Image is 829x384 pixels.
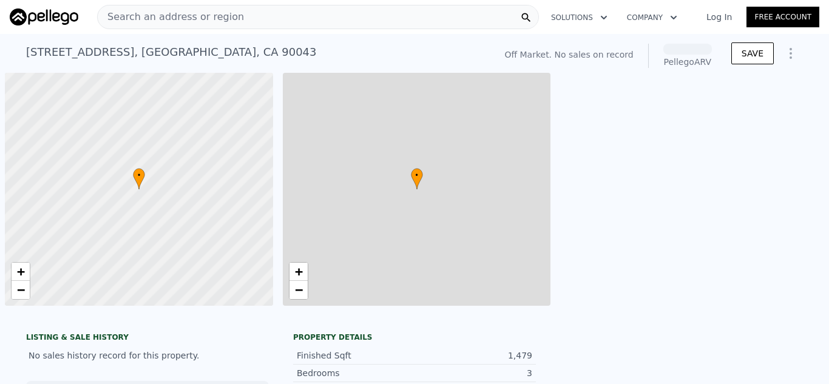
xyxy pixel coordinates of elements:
a: Log In [692,11,746,23]
button: Show Options [779,41,803,66]
a: Zoom in [289,263,308,281]
div: [STREET_ADDRESS] , [GEOGRAPHIC_DATA] , CA 90043 [26,44,317,61]
div: Bedrooms [297,367,414,379]
a: Zoom out [289,281,308,299]
span: + [294,264,302,279]
span: + [17,264,25,279]
span: • [133,170,145,181]
button: Company [617,7,687,29]
div: LISTING & SALE HISTORY [26,332,269,345]
a: Zoom out [12,281,30,299]
div: Finished Sqft [297,349,414,362]
div: Property details [293,332,536,342]
span: Search an address or region [98,10,244,24]
div: Off Market. No sales on record [504,49,633,61]
span: − [294,282,302,297]
div: 3 [414,367,532,379]
div: No sales history record for this property. [26,345,269,366]
div: • [133,168,145,189]
div: • [411,168,423,189]
button: Solutions [541,7,617,29]
button: SAVE [731,42,774,64]
span: • [411,170,423,181]
a: Zoom in [12,263,30,281]
a: Free Account [746,7,819,27]
div: 1,479 [414,349,532,362]
img: Pellego [10,8,78,25]
div: Pellego ARV [663,56,712,68]
span: − [17,282,25,297]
